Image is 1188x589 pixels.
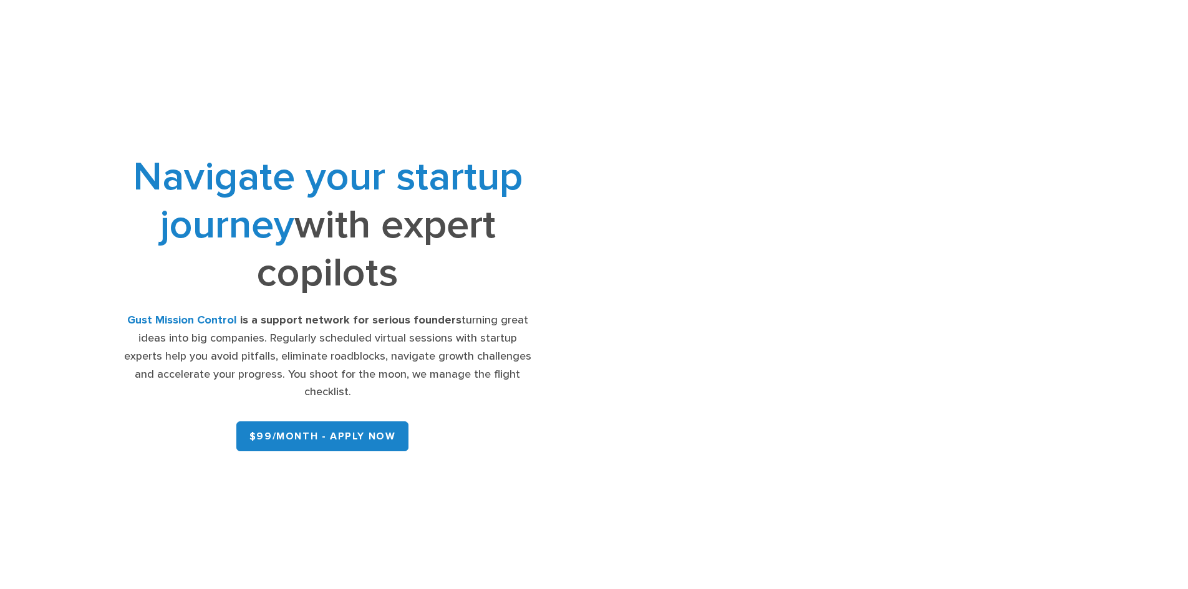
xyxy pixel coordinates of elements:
[127,314,237,327] strong: Gust Mission Control
[122,312,533,401] div: turning great ideas into big companies. Regularly scheduled virtual sessions with startup experts...
[240,314,461,327] strong: is a support network for serious founders
[236,421,409,451] a: $99/month - APPLY NOW
[133,153,523,249] span: Navigate your startup journey
[122,153,533,297] h1: with expert copilots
